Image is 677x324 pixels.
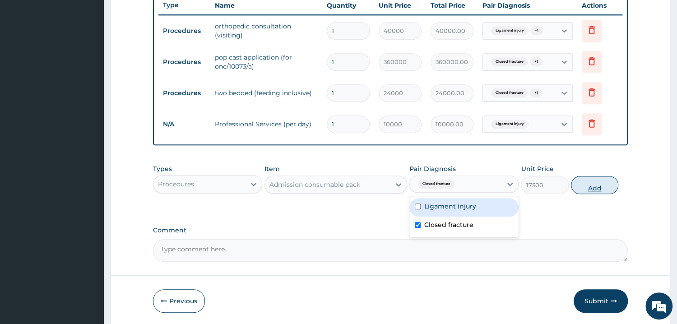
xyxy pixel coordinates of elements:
div: Procedures [158,180,194,189]
td: Procedures [158,85,210,102]
button: Submit [574,289,628,313]
span: We're online! [52,102,125,193]
label: Pair Diagnosis [409,164,456,173]
label: Closed fracture [424,220,473,229]
textarea: Type your message and hit 'Enter' [5,222,172,254]
td: Professional Services (per day) [210,115,322,133]
label: Item [264,164,280,173]
label: Ligament injury [424,202,476,211]
label: Comment [153,227,628,234]
td: Procedures [158,23,210,39]
td: N/A [158,116,210,133]
td: orthopedic consultation (visiting) [210,17,322,44]
span: + 1 [530,57,543,66]
div: Admission consumable pack [269,180,360,189]
span: + 1 [530,88,543,97]
div: Chat with us now [47,51,152,62]
img: d_794563401_company_1708531726252_794563401 [17,45,37,68]
button: Previous [153,289,205,313]
td: pop cast application (for onc/10073/a) [210,48,322,75]
td: two bedded (feeding inclusive) [210,84,322,102]
label: Unit Price [521,164,553,173]
label: Types [153,165,172,173]
span: Closed fracture [491,88,528,97]
span: Closed fracture [418,180,455,189]
td: Procedures [158,54,210,70]
span: Ligament injury [491,26,529,35]
div: Minimize live chat window [148,5,170,26]
span: Ligament injury [491,120,529,129]
span: + 1 [530,26,543,35]
span: Closed fracture [491,57,528,66]
button: Add [571,176,618,194]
